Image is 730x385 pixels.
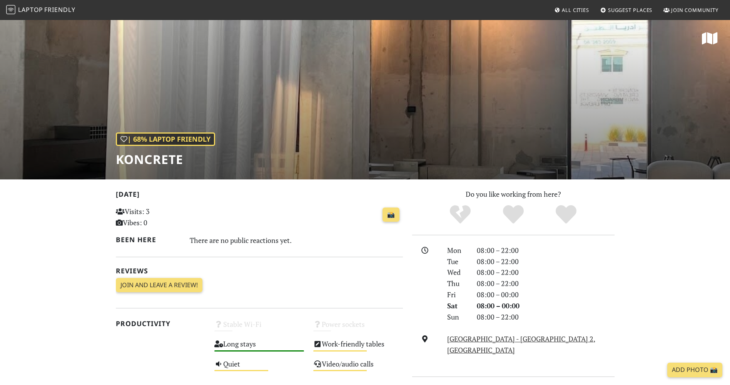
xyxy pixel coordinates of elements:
[309,318,408,338] div: Power sockets
[540,204,593,225] div: Definitely!
[472,267,619,278] div: 08:00 – 22:00
[472,245,619,256] div: 08:00 – 22:00
[434,204,487,225] div: No
[472,311,619,323] div: 08:00 – 22:00
[116,267,403,275] h2: Reviews
[472,278,619,289] div: 08:00 – 22:00
[443,267,472,278] div: Wed
[660,3,722,17] a: Join Community
[597,3,656,17] a: Suggest Places
[44,5,75,14] span: Friendly
[443,311,472,323] div: Sun
[447,334,595,355] a: [GEOGRAPHIC_DATA] - [GEOGRAPHIC_DATA] 2, [GEOGRAPHIC_DATA]
[6,3,75,17] a: LaptopFriendly LaptopFriendly
[443,300,472,311] div: Sat
[383,208,399,222] a: 📸
[472,256,619,267] div: 08:00 – 22:00
[116,190,403,201] h2: [DATE]
[116,152,215,167] h1: KONCRETE
[443,278,472,289] div: Thu
[116,132,215,146] div: | 68% Laptop Friendly
[562,7,589,13] span: All Cities
[443,289,472,300] div: Fri
[18,5,43,14] span: Laptop
[551,3,592,17] a: All Cities
[190,234,403,246] div: There are no public reactions yet.
[210,318,309,338] div: Stable Wi-Fi
[671,7,718,13] span: Join Community
[608,7,653,13] span: Suggest Places
[443,245,472,256] div: Mon
[210,358,309,377] div: Quiet
[667,363,722,377] a: Add Photo 📸
[116,206,205,228] p: Visits: 3 Vibes: 0
[309,338,408,357] div: Work-friendly tables
[472,300,619,311] div: 08:00 – 00:00
[443,256,472,267] div: Tue
[472,289,619,300] div: 08:00 – 00:00
[6,5,15,14] img: LaptopFriendly
[210,338,309,357] div: Long stays
[116,236,181,244] h2: Been here
[116,278,202,293] a: Join and leave a review!
[309,358,408,377] div: Video/audio calls
[487,204,540,225] div: Yes
[412,189,615,200] p: Do you like working from here?
[116,320,205,328] h2: Productivity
